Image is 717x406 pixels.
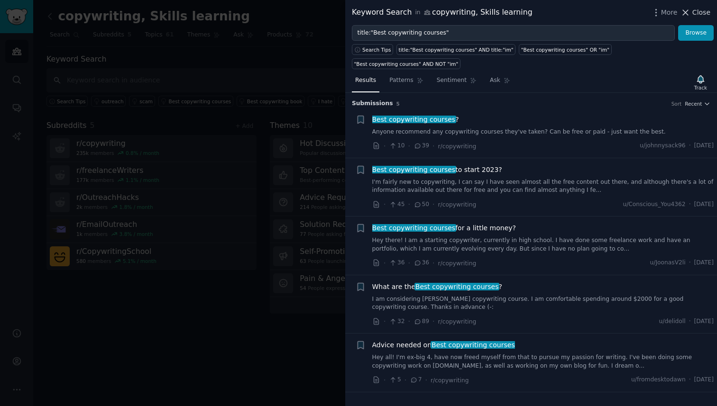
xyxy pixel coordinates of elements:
button: Close [680,8,710,18]
span: · [384,141,386,151]
span: 10 [389,142,404,150]
a: "Best copywriting courses" OR "im" [519,44,611,55]
span: Advice needed on [372,340,515,350]
span: Best copywriting courses [371,116,456,123]
span: u/johnnysack96 [640,142,686,150]
span: 45 [389,200,404,209]
button: Browse [678,25,714,41]
a: I'm fairly new to copywriting, I can say I have seen almost all the free content out there, and a... [372,178,714,195]
a: What are theBest copywriting courses? [372,282,502,292]
span: u/Conscious_You4362 [623,200,685,209]
span: 36 [414,259,429,267]
span: · [384,199,386,209]
span: · [408,199,410,209]
span: Submission s [352,99,393,108]
div: "Best copywriting courses" AND NOT "im" [354,61,459,67]
button: Track [691,72,710,92]
span: Search Tips [362,46,391,53]
span: in [415,9,420,17]
span: u/JoonasV2li [650,259,686,267]
div: Track [694,84,707,91]
a: I am considering [PERSON_NAME] copywriting course. I am comfortable spending around $2000 for a g... [372,295,714,312]
span: 32 [389,317,404,326]
span: Best copywriting courses [431,341,515,349]
span: [DATE] [694,317,714,326]
span: · [432,316,434,326]
span: Recent [685,100,702,107]
span: Ask [490,76,500,85]
div: Sort [671,100,682,107]
span: Close [692,8,710,18]
span: · [404,375,406,385]
span: Sentiment [437,76,467,85]
span: 36 [389,259,404,267]
span: ? [372,115,459,125]
span: · [425,375,427,385]
span: r/copywriting [438,260,477,267]
span: 89 [414,317,429,326]
span: to start 2023? [372,165,502,175]
span: · [689,376,691,384]
span: [DATE] [694,142,714,150]
span: · [432,141,434,151]
span: · [408,316,410,326]
span: · [689,317,691,326]
button: Search Tips [352,44,393,55]
a: title:"Best copywriting courses" AND title:"im" [396,44,515,55]
div: Keyword Search copywriting, Skills learning [352,7,533,18]
button: Recent [685,100,710,107]
a: Ask [487,73,514,92]
a: Sentiment [433,73,480,92]
button: More [651,8,678,18]
span: · [689,259,691,267]
span: · [432,199,434,209]
span: · [689,142,691,150]
span: · [384,375,386,385]
span: r/copywriting [438,201,477,208]
span: [DATE] [694,200,714,209]
a: Best copywriting coursesto start 2023? [372,165,502,175]
span: · [432,258,434,268]
a: Advice needed onBest copywriting courses [372,340,515,350]
span: · [689,200,691,209]
a: Hey there! I am a starting copywriter, currently in high school. I have done some freelance work ... [372,236,714,253]
a: Best copywriting courses? [372,115,459,125]
span: 7 [410,376,422,384]
span: Patterns [389,76,413,85]
span: Best copywriting courses [371,166,456,173]
div: title:"Best copywriting courses" AND title:"im" [399,46,514,53]
a: Patterns [386,73,426,92]
span: [DATE] [694,259,714,267]
span: · [384,316,386,326]
span: u/fromdesktodawn [631,376,686,384]
span: What are the ? [372,282,502,292]
span: · [408,258,410,268]
a: "Best copywriting courses" AND NOT "im" [352,58,460,69]
span: 50 [414,200,429,209]
a: Best copywriting coursesfor a little money? [372,223,516,233]
span: 39 [414,142,429,150]
a: Hey all! I'm ex-big 4, have now freed myself from that to pursue my passion for writing. I've bee... [372,353,714,370]
span: for a little money? [372,223,516,233]
span: [DATE] [694,376,714,384]
span: · [408,141,410,151]
span: 5 [389,376,401,384]
input: Try a keyword related to your business [352,25,675,41]
span: Results [355,76,376,85]
div: "Best copywriting courses" OR "im" [521,46,609,53]
a: Anyone recommend any copywriting courses they've taken? Can be free or paid - just want the best. [372,128,714,136]
span: Best copywriting courses [371,224,456,232]
span: u/delidoll [659,317,686,326]
span: 5 [396,101,400,107]
span: r/copywriting [431,377,469,384]
span: More [661,8,678,18]
span: r/copywriting [438,143,477,150]
span: · [384,258,386,268]
span: Best copywriting courses [414,283,499,290]
span: r/copywriting [438,318,477,325]
a: Results [352,73,379,92]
